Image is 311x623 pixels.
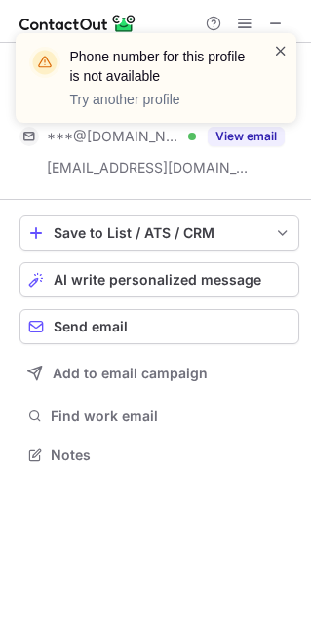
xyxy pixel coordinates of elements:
[70,47,250,86] header: Phone number for this profile is not available
[19,356,299,391] button: Add to email campaign
[19,215,299,251] button: save-profile-one-click
[54,272,261,288] span: AI write personalized message
[54,319,128,334] span: Send email
[54,225,265,241] div: Save to List / ATS / CRM
[51,408,292,425] span: Find work email
[19,403,299,430] button: Find work email
[51,447,292,464] span: Notes
[29,47,60,78] img: warning
[47,159,250,176] span: [EMAIL_ADDRESS][DOMAIN_NAME]
[70,90,250,109] p: Try another profile
[19,12,136,35] img: ContactOut v5.3.10
[19,309,299,344] button: Send email
[53,366,208,381] span: Add to email campaign
[19,262,299,297] button: AI write personalized message
[19,442,299,469] button: Notes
